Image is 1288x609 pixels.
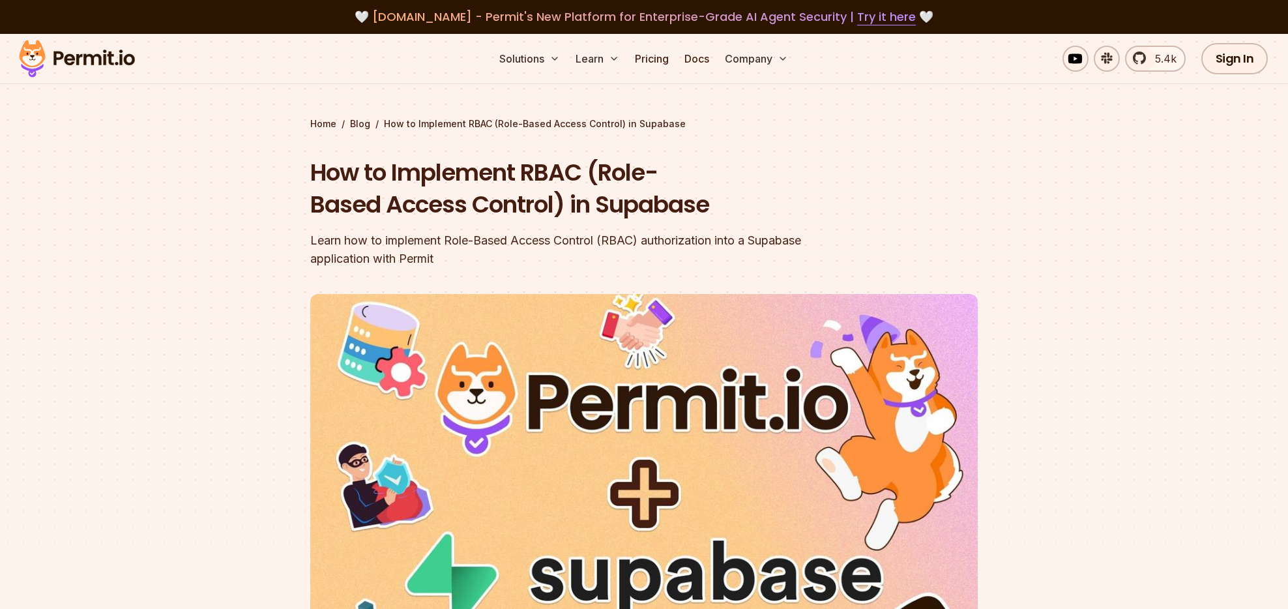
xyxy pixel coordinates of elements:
[720,46,793,72] button: Company
[679,46,714,72] a: Docs
[372,8,916,25] span: [DOMAIN_NAME] - Permit's New Platform for Enterprise-Grade AI Agent Security |
[310,117,978,130] div: / /
[1201,43,1268,74] a: Sign In
[310,117,336,130] a: Home
[570,46,624,72] button: Learn
[13,37,141,81] img: Permit logo
[310,156,811,221] h1: How to Implement RBAC (Role-Based Access Control) in Supabase
[31,8,1257,26] div: 🤍 🤍
[1147,51,1177,67] span: 5.4k
[857,8,916,25] a: Try it here
[350,117,370,130] a: Blog
[494,46,565,72] button: Solutions
[310,231,811,268] div: Learn how to implement Role-Based Access Control (RBAC) authorization into a Supabase application...
[1125,46,1186,72] a: 5.4k
[630,46,674,72] a: Pricing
